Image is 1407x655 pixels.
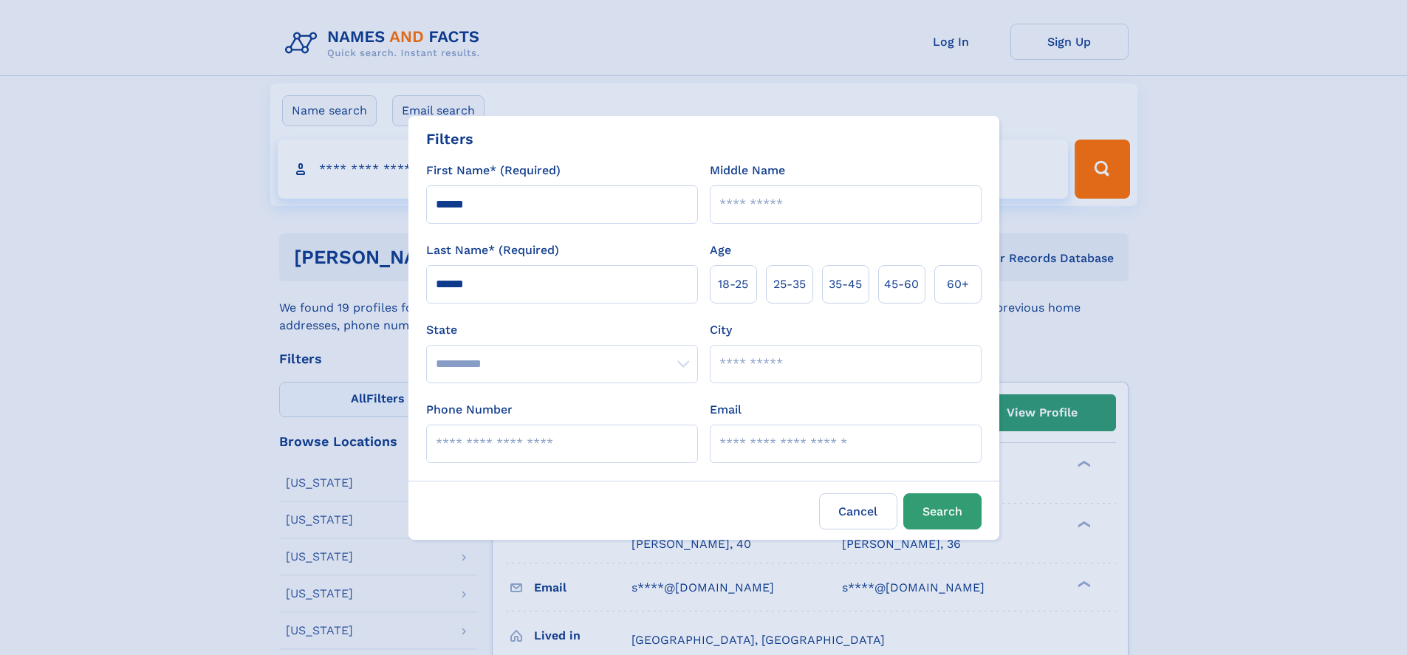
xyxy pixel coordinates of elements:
[426,241,559,259] label: Last Name* (Required)
[426,162,561,179] label: First Name* (Required)
[819,493,897,529] label: Cancel
[718,275,748,293] span: 18‑25
[710,401,742,419] label: Email
[884,275,919,293] span: 45‑60
[710,321,732,339] label: City
[426,321,698,339] label: State
[773,275,806,293] span: 25‑35
[426,128,473,150] div: Filters
[947,275,969,293] span: 60+
[710,162,785,179] label: Middle Name
[829,275,862,293] span: 35‑45
[710,241,731,259] label: Age
[426,401,513,419] label: Phone Number
[903,493,982,529] button: Search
